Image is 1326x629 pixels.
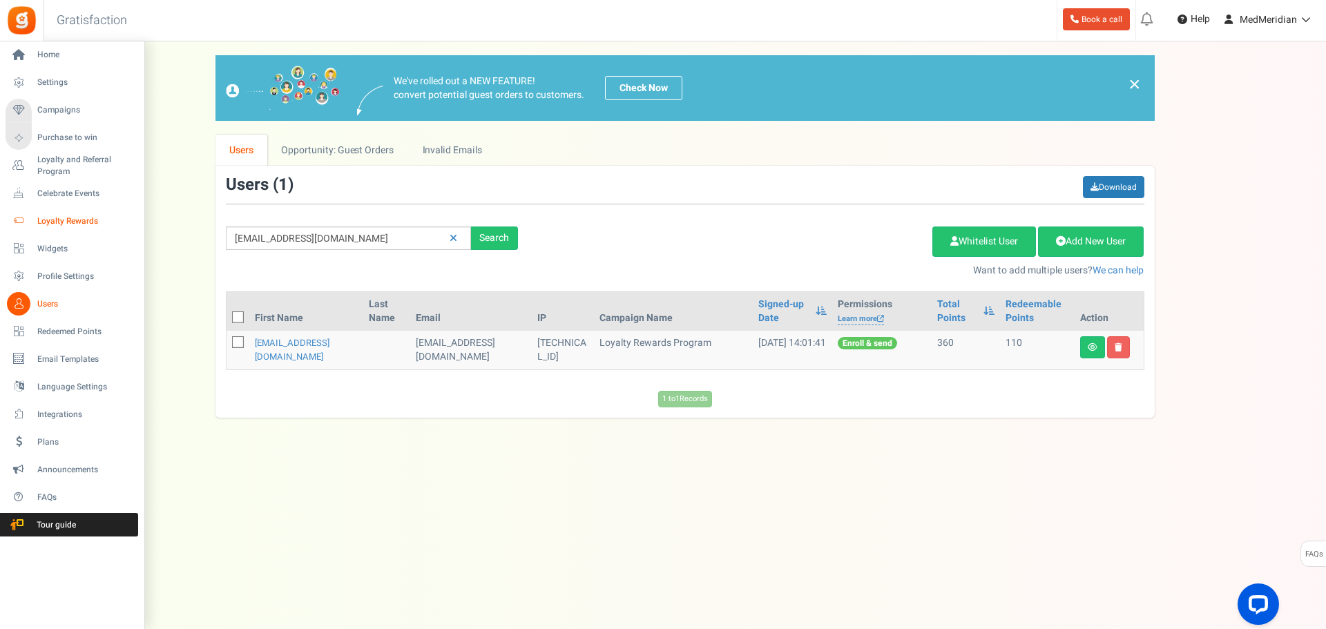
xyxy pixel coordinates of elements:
span: FAQs [37,492,134,503]
a: Reset [443,226,464,251]
div: Search [471,226,518,250]
a: Redeemable Points [1006,298,1069,325]
a: Campaigns [6,99,138,122]
th: Action [1075,292,1144,331]
span: Loyalty Rewards [37,215,134,227]
i: View details [1088,343,1097,351]
input: Search by email or name [226,226,471,250]
span: Help [1187,12,1210,26]
a: Book a call [1063,8,1130,30]
span: Campaigns [37,104,134,116]
a: Loyalty and Referral Program [6,154,138,177]
img: Gratisfaction [6,5,37,36]
span: Email Templates [37,354,134,365]
span: Widgets [37,243,134,255]
td: 360 [932,331,1000,369]
span: Profile Settings [37,271,134,282]
a: Opportunity: Guest Orders [267,135,407,166]
span: Integrations [37,409,134,420]
h3: Gratisfaction [41,7,142,35]
th: Permissions [832,292,932,331]
a: Profile Settings [6,264,138,288]
a: Home [6,43,138,67]
a: × [1128,76,1141,93]
span: Celebrate Events [37,188,134,200]
span: Enroll & send [838,337,897,349]
td: [TECHNICAL_ID] [532,331,595,369]
a: Celebrate Events [6,182,138,205]
a: Loyalty Rewards [6,209,138,233]
th: Campaign Name [594,292,753,331]
h3: Users ( ) [226,176,294,194]
span: Settings [37,77,134,88]
td: 110 [1000,331,1075,369]
span: 1 [278,173,288,197]
span: MedMeridian [1240,12,1297,27]
a: Redeemed Points [6,320,138,343]
i: Delete user [1115,343,1122,351]
a: Widgets [6,237,138,260]
a: Learn more [838,313,884,325]
a: Add New User [1038,226,1144,257]
span: Announcements [37,464,134,476]
span: Language Settings [37,381,134,393]
a: Settings [6,71,138,95]
a: Download [1083,176,1144,198]
td: Loyalty Rewards Program [594,331,753,369]
a: Announcements [6,458,138,481]
span: Plans [37,436,134,448]
a: Signed-up Date [758,298,808,325]
span: Loyalty and Referral Program [37,154,138,177]
span: Users [37,298,134,310]
a: Plans [6,430,138,454]
a: Invalid Emails [408,135,496,166]
a: Help [1172,8,1215,30]
a: Total Points [937,298,977,325]
a: Check Now [605,76,682,100]
p: We've rolled out a NEW FEATURE! convert potential guest orders to customers. [394,75,584,102]
span: Redeemed Points [37,326,134,338]
a: [EMAIL_ADDRESS][DOMAIN_NAME] [255,336,329,363]
span: Home [37,49,134,61]
a: Users [215,135,268,166]
a: Email Templates [6,347,138,371]
th: Email [410,292,532,331]
a: Language Settings [6,375,138,398]
p: Want to add multiple users? [539,264,1144,278]
span: FAQs [1305,541,1323,568]
span: Purchase to win [37,132,134,144]
a: Purchase to win [6,126,138,150]
a: Whitelist User [932,226,1036,257]
a: FAQs [6,485,138,509]
th: Last Name [363,292,410,331]
span: Tour guide [6,519,103,531]
th: First Name [249,292,363,331]
img: images [357,86,383,115]
a: Integrations [6,403,138,426]
img: images [226,66,340,110]
a: Users [6,292,138,316]
td: [EMAIL_ADDRESS][DOMAIN_NAME] [410,331,532,369]
td: [DATE] 14:01:41 [753,331,832,369]
th: IP [532,292,595,331]
a: We can help [1093,263,1144,278]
